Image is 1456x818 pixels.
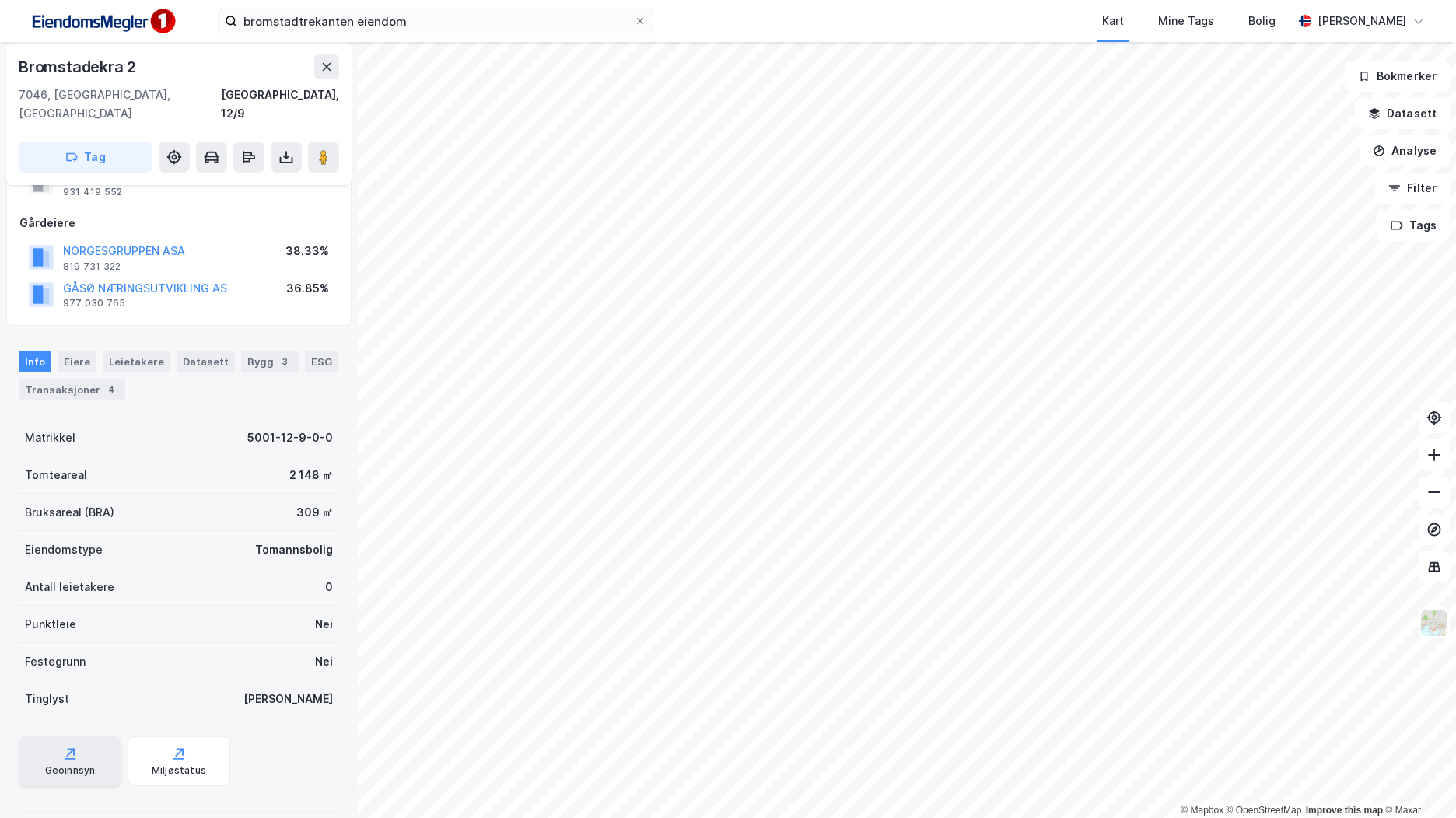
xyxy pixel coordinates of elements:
[25,652,86,671] div: Festegrunn
[25,540,103,559] div: Eiendomstype
[25,428,75,447] div: Matrikkel
[221,86,339,123] div: [GEOGRAPHIC_DATA], 12/9
[1181,805,1223,816] a: Mapbox
[1345,61,1450,92] button: Bokmerker
[237,9,634,33] input: Søk på adresse, matrikkel, gårdeiere, leietakere eller personer
[63,186,122,198] div: 931 419 552
[103,351,170,372] div: Leietakere
[1355,98,1450,129] button: Datasett
[315,652,333,671] div: Nei
[277,354,292,369] div: 3
[325,578,333,596] div: 0
[103,382,119,397] div: 4
[1306,805,1383,816] a: Improve this map
[1318,12,1406,30] div: [PERSON_NAME]
[25,503,114,522] div: Bruksareal (BRA)
[25,466,87,484] div: Tomteareal
[243,690,333,708] div: [PERSON_NAME]
[1360,135,1450,166] button: Analyse
[1378,743,1456,818] div: Kontrollprogram for chat
[285,242,329,260] div: 38.33%
[19,379,125,400] div: Transaksjoner
[45,764,96,777] div: Geoinnsyn
[152,764,206,777] div: Miljøstatus
[247,428,333,447] div: 5001-12-9-0-0
[1378,743,1456,818] iframe: Chat Widget
[25,4,180,39] img: F4PB6Px+NJ5v8B7XTbfpPpyloAAAAASUVORK5CYII=
[1102,12,1124,30] div: Kart
[286,279,329,298] div: 36.85%
[1377,210,1450,241] button: Tags
[315,615,333,634] div: Nei
[25,615,76,634] div: Punktleie
[25,578,114,596] div: Antall leietakere
[1419,608,1449,638] img: Z
[255,540,333,559] div: Tomannsbolig
[19,86,221,123] div: 7046, [GEOGRAPHIC_DATA], [GEOGRAPHIC_DATA]
[241,351,299,372] div: Bygg
[63,297,125,309] div: 977 030 765
[296,503,333,522] div: 309 ㎡
[1227,805,1302,816] a: OpenStreetMap
[1248,12,1276,30] div: Bolig
[19,214,338,232] div: Gårdeiere
[19,142,152,173] button: Tag
[289,466,333,484] div: 2 148 ㎡
[19,54,139,79] div: Bromstadekra 2
[1158,12,1214,30] div: Mine Tags
[58,351,96,372] div: Eiere
[1375,173,1450,204] button: Filter
[19,351,51,372] div: Info
[25,690,69,708] div: Tinglyst
[305,351,338,372] div: ESG
[177,351,235,372] div: Datasett
[63,260,121,273] div: 819 731 322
